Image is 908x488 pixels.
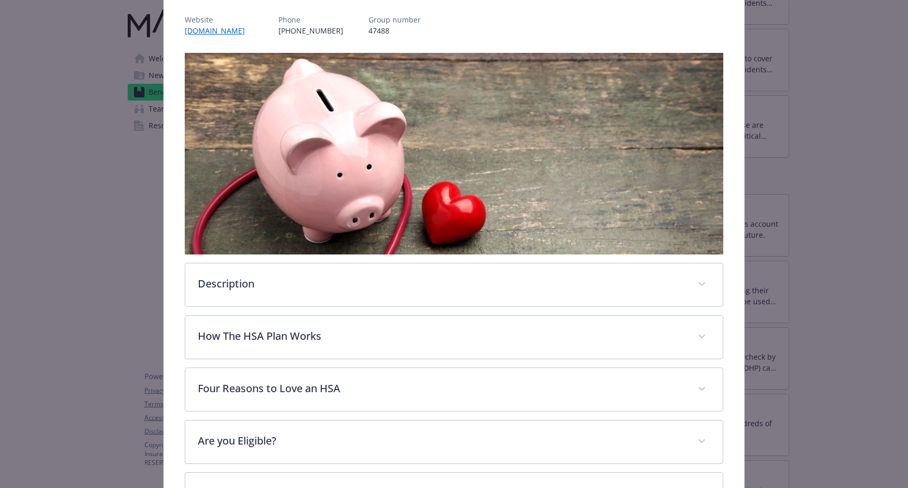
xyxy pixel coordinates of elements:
p: Website [185,14,253,25]
img: banner [185,53,723,254]
p: Phone [278,14,343,25]
p: Are you Eligible? [198,433,685,449]
a: [DOMAIN_NAME] [185,26,253,36]
p: How The HSA Plan Works [198,328,685,344]
p: Description [198,276,685,292]
div: Description [185,263,722,306]
p: 47488 [368,25,421,36]
div: Are you Eligible? [185,420,722,463]
p: Four Reasons to Love an HSA [198,381,685,396]
div: How The HSA Plan Works [185,316,722,359]
p: [PHONE_NUMBER] [278,25,343,36]
div: Four Reasons to Love an HSA [185,368,722,411]
p: Group number [368,14,421,25]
